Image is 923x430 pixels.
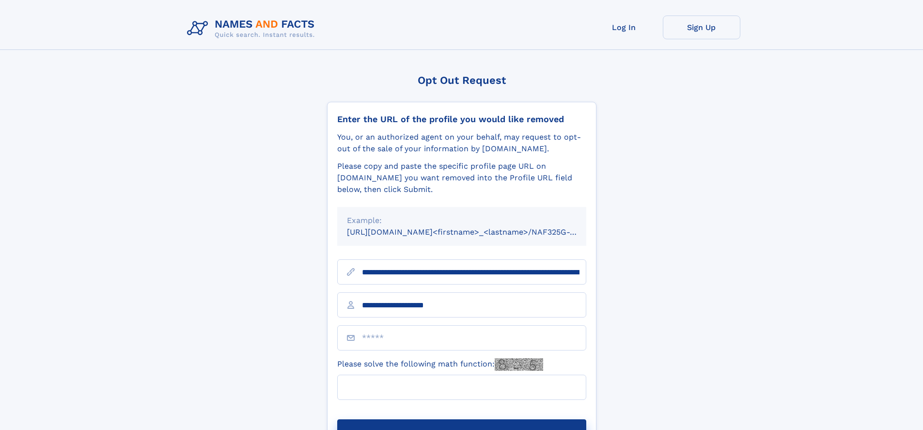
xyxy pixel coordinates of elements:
[347,227,605,237] small: [URL][DOMAIN_NAME]<firstname>_<lastname>/NAF325G-xxxxxxxx
[337,358,543,371] label: Please solve the following math function:
[327,74,596,86] div: Opt Out Request
[183,16,323,42] img: Logo Names and Facts
[337,160,586,195] div: Please copy and paste the specific profile page URL on [DOMAIN_NAME] you want removed into the Pr...
[337,131,586,155] div: You, or an authorized agent on your behalf, may request to opt-out of the sale of your informatio...
[663,16,740,39] a: Sign Up
[347,215,577,226] div: Example:
[585,16,663,39] a: Log In
[337,114,586,125] div: Enter the URL of the profile you would like removed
